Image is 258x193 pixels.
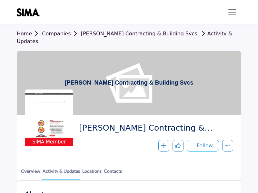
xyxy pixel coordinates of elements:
h1: [PERSON_NAME] Contracting & Building Svcs [64,51,193,115]
button: Follow [187,140,219,152]
button: Like [173,140,184,152]
a: Contacts [104,168,122,179]
a: Companies [42,31,81,37]
button: More details [222,140,233,152]
img: site Logo [17,8,44,16]
a: Overview [21,168,41,179]
a: Activity & Updates [42,168,80,180]
a: Home [17,31,42,37]
a: Locations [82,168,102,179]
button: Toggle navigation [223,6,241,19]
span: Forcier Contracting & Building Svcs [79,123,228,133]
span: SIMA Member [26,138,72,146]
a: [PERSON_NAME] Contracting & Building Svcs [81,31,197,37]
